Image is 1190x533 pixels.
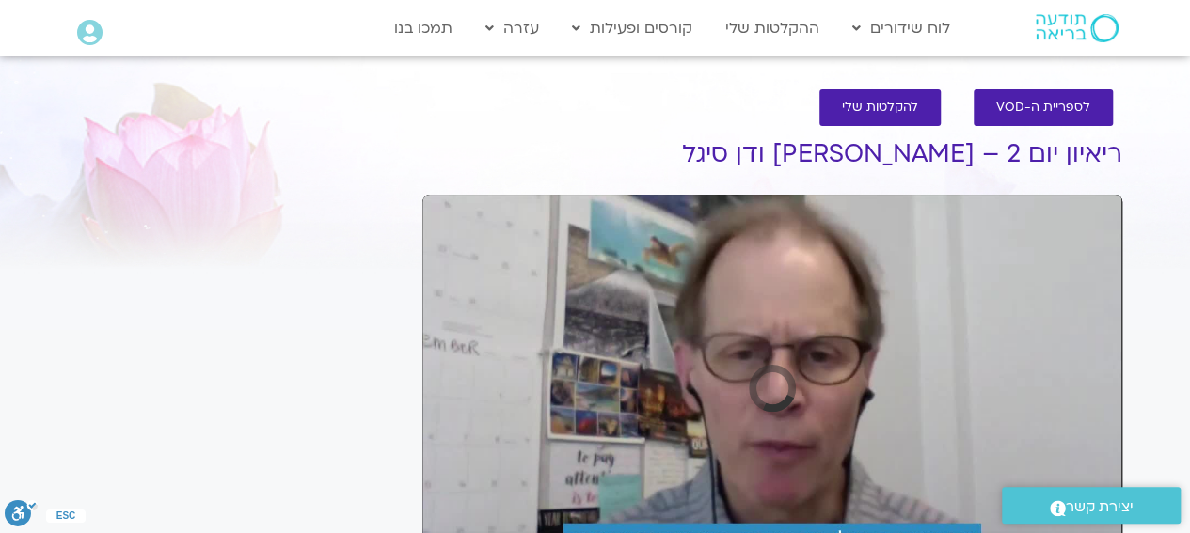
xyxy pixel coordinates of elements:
[1002,487,1181,524] a: יצירת קשר
[996,101,1090,115] span: לספריית ה-VOD
[819,89,941,126] a: להקלטות שלי
[563,10,702,46] a: קורסים ופעילות
[385,10,462,46] a: תמכו בנו
[842,101,918,115] span: להקלטות שלי
[1036,14,1119,42] img: תודעה בריאה
[1066,494,1134,520] span: יצירת קשר
[422,140,1122,168] h1: ריאיון יום 2 – [PERSON_NAME] ודן סיגל
[716,10,829,46] a: ההקלטות שלי
[476,10,548,46] a: עזרה
[843,10,960,46] a: לוח שידורים
[974,89,1113,126] a: לספריית ה-VOD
